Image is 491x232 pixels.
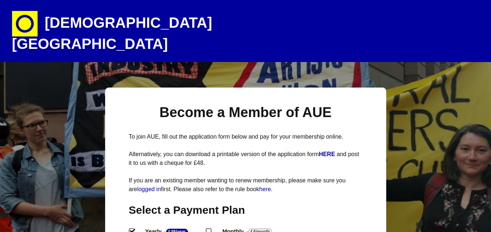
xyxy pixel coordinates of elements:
a: here [259,186,271,192]
strong: HERE [319,151,335,157]
a: HERE [319,151,337,157]
h1: Become a Member of AUE [129,104,363,121]
p: If you are an existing member wanting to renew membership, please make sure you are first. Please... [129,176,363,194]
a: logged in [137,186,161,192]
p: Alternatively, you can download a printable version of the application form and post it to us wit... [129,150,363,167]
p: To join AUE, fill out the application form below and pay for your membership online. [129,132,363,141]
span: Select a Payment Plan [129,204,245,216]
img: circle-e1448293145835.png [12,11,38,36]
